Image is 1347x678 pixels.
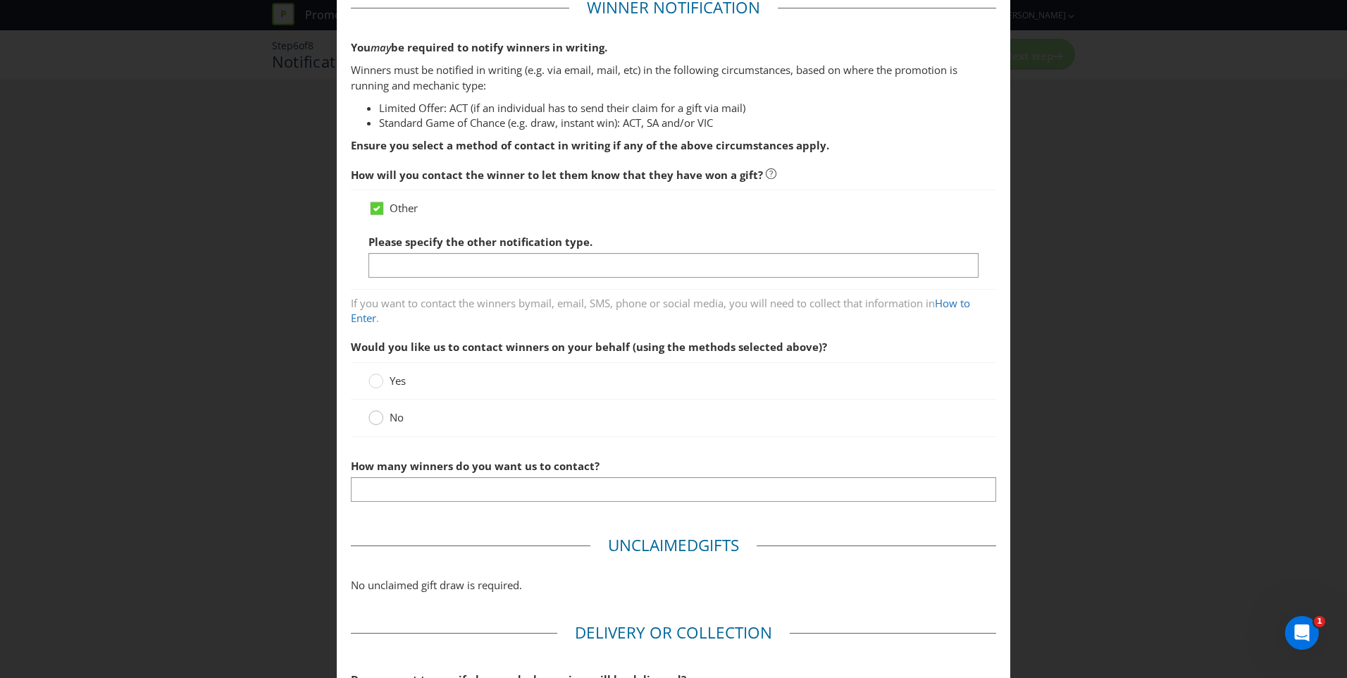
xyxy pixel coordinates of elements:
[379,101,996,116] li: Limited Offer: ACT (if an individual has to send their claim for a gift via mail)
[724,296,935,310] span: , you will need to collect that information in
[390,201,418,215] span: Other
[391,40,607,54] span: be required to notify winners in writing.
[608,534,698,556] span: Unclaimed
[390,410,404,424] span: No
[371,40,391,54] em: may
[351,340,827,354] span: Would you like us to contact winners on your behalf (using the methods selected above)?
[351,40,371,54] span: You
[351,578,996,593] p: No unclaimed gift draw is required.
[379,116,996,130] li: Standard Game of Chance (e.g. draw, instant win): ACT, SA and/or VIC
[530,296,724,310] span: mail, email, SMS, phone or social media
[351,168,763,182] span: How will you contact the winner to let them know that they have won a gift?
[351,296,970,325] a: How to Enter
[1314,616,1325,627] span: 1
[351,296,530,310] span: If you want to contact the winners by
[1285,616,1319,650] iframe: Intercom live chat
[376,311,379,325] span: .
[557,622,790,644] legend: Delivery or Collection
[731,534,739,556] span: s
[351,63,996,93] p: Winners must be notified in writing (e.g. via email, mail, etc) in the following circumstances, b...
[368,235,592,249] span: Please specify the other notification type.
[351,138,829,152] strong: Ensure you select a method of contact in writing if any of the above circumstances apply.
[390,374,406,388] span: Yes
[351,459,600,473] span: How many winners do you want us to contact?
[698,534,731,556] span: Gift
